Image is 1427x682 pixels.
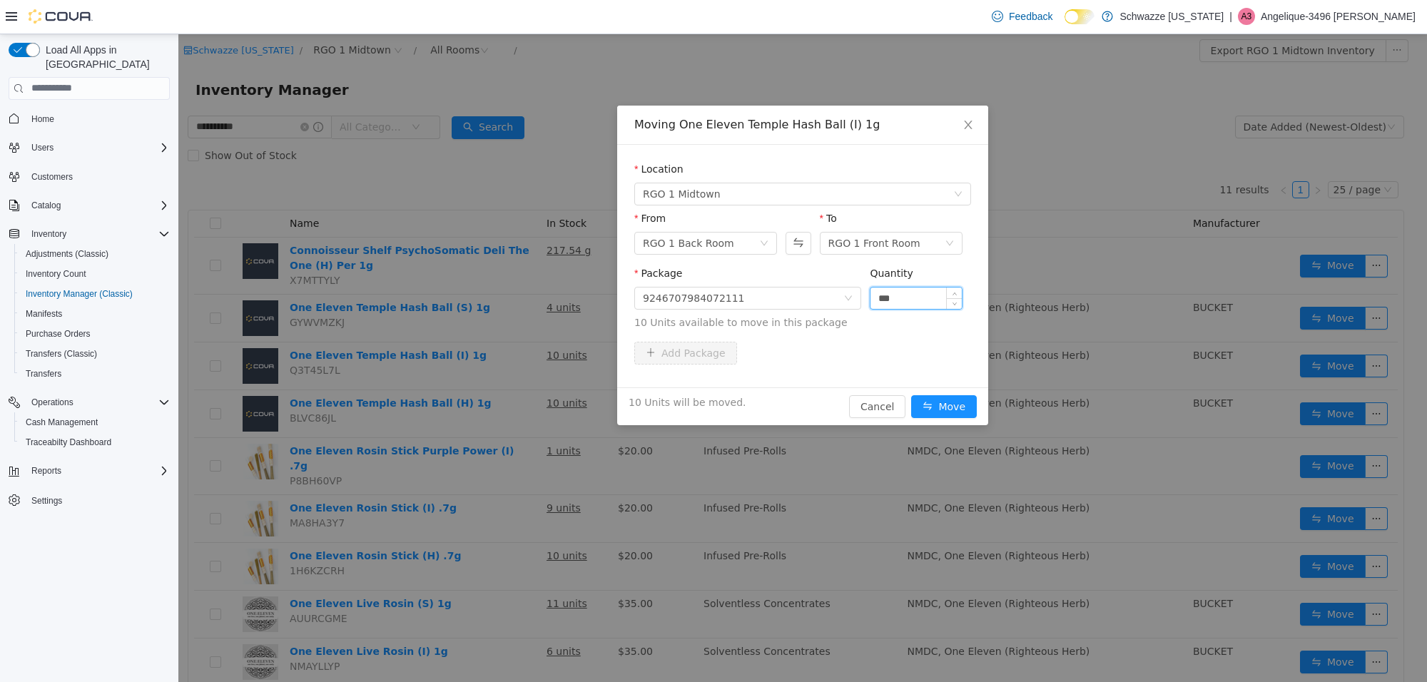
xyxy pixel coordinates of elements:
button: Operations [26,394,79,411]
span: Dark Mode [1065,24,1065,25]
a: Inventory Count [20,265,92,283]
span: Traceabilty Dashboard [20,434,170,451]
span: Inventory [26,225,170,243]
input: Dark Mode [1065,9,1095,24]
span: Adjustments (Classic) [20,245,170,263]
button: Home [3,108,176,129]
i: icon: up [773,257,778,262]
span: Increase Value [768,253,783,264]
span: Reports [26,462,170,479]
a: Adjustments (Classic) [20,245,114,263]
span: RGO 1 Midtown [464,149,542,170]
span: Settings [26,491,170,509]
button: Customers [3,166,176,187]
button: Cash Management [14,412,176,432]
i: icon: close [784,85,796,96]
span: Inventory Count [20,265,170,283]
a: Customers [26,168,78,185]
span: 10 Units available to move in this package [456,281,793,296]
button: Swap [607,198,632,220]
span: Purchase Orders [20,325,170,342]
div: Moving One Eleven Temple Hash Ball (I) 1g [456,83,793,98]
span: Settings [31,495,62,507]
span: Catalog [26,197,170,214]
span: Load All Apps in [GEOGRAPHIC_DATA] [40,43,170,71]
div: RGO 1 Front Room [650,198,742,220]
span: Inventory [31,228,66,240]
i: icon: down [776,156,784,166]
button: Operations [3,392,176,412]
span: Feedback [1009,9,1052,24]
span: Catalog [31,200,61,211]
button: Cancel [671,361,727,384]
p: | [1229,8,1232,25]
span: Decrease Value [768,264,783,275]
span: Cash Management [20,414,170,431]
div: RGO 1 Back Room [464,198,556,220]
span: Traceabilty Dashboard [26,437,111,448]
span: 10 Units will be moved. [450,361,567,376]
span: Purchase Orders [26,328,91,340]
button: Users [3,138,176,158]
i: icon: down [773,268,778,273]
button: Inventory Manager (Classic) [14,284,176,304]
span: Users [31,142,54,153]
button: Reports [3,461,176,481]
span: Adjustments (Classic) [26,248,108,260]
span: A3 [1241,8,1252,25]
input: Quantity [692,253,783,275]
nav: Complex example [9,103,170,548]
button: icon: swapMove [733,361,798,384]
a: Manifests [20,305,68,322]
span: Home [31,113,54,125]
a: Cash Management [20,414,103,431]
button: Manifests [14,304,176,324]
a: Feedback [986,2,1058,31]
span: Manifests [20,305,170,322]
label: Package [456,233,504,245]
div: Angelique-3496 Garnand [1238,8,1255,25]
span: Cash Management [26,417,98,428]
button: Users [26,139,59,156]
a: Home [26,111,60,128]
label: From [456,178,487,190]
i: icon: down [666,260,674,270]
span: Customers [31,171,73,183]
button: Transfers (Classic) [14,344,176,364]
a: Purchase Orders [20,325,96,342]
button: Reports [26,462,67,479]
span: Manifests [26,308,62,320]
label: Quantity [691,233,735,245]
span: Transfers (Classic) [26,348,97,360]
a: Transfers [20,365,67,382]
span: Customers [26,168,170,185]
span: Inventory Count [26,268,86,280]
button: Transfers [14,364,176,384]
button: Traceabilty Dashboard [14,432,176,452]
span: Operations [31,397,73,408]
button: Inventory [26,225,72,243]
i: icon: down [582,205,590,215]
a: Settings [26,492,68,509]
button: Adjustments (Classic) [14,244,176,264]
p: Angelique-3496 [PERSON_NAME] [1261,8,1416,25]
button: Inventory [3,224,176,244]
a: Traceabilty Dashboard [20,434,117,451]
span: Users [26,139,170,156]
a: Inventory Manager (Classic) [20,285,138,302]
span: Home [26,110,170,128]
img: Cova [29,9,93,24]
button: icon: plusAdd Package [456,307,559,330]
span: Transfers (Classic) [20,345,170,362]
a: Transfers (Classic) [20,345,103,362]
label: To [641,178,659,190]
span: Reports [31,465,61,477]
span: Transfers [20,365,170,382]
button: Inventory Count [14,264,176,284]
div: 9246707984072111 [464,253,567,275]
span: Operations [26,394,170,411]
label: Location [456,129,505,141]
button: Catalog [3,195,176,215]
span: Transfers [26,368,61,380]
button: Settings [3,489,176,510]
